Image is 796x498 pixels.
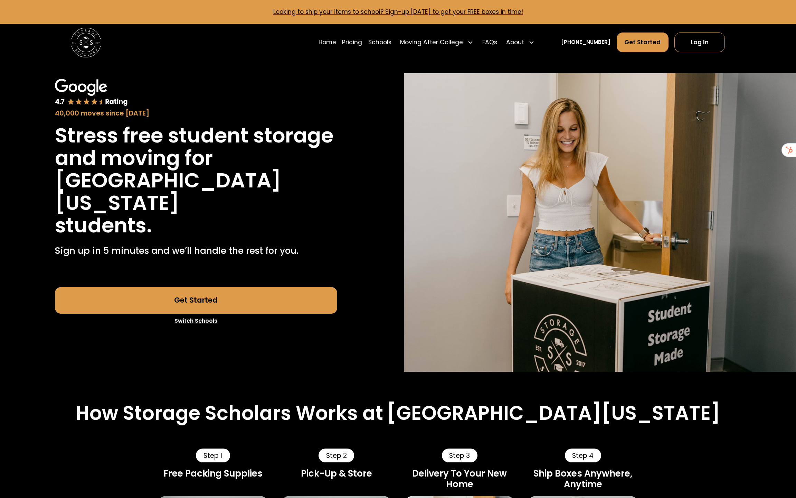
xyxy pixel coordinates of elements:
div: Ship Boxes Anywhere, Anytime [527,468,639,490]
a: FAQs [482,32,497,53]
div: Moving After College [400,38,463,47]
p: Sign up in 5 minutes and we’ll handle the rest for you. [55,244,298,258]
div: Free Packing Supplies [157,468,269,479]
a: Home [319,32,336,53]
div: About [506,38,524,47]
div: 40,000 moves since [DATE] [55,108,337,118]
div: Step 3 [442,449,477,462]
h1: Stress free student storage and moving for [55,124,337,169]
div: Step 2 [319,449,354,462]
h2: [GEOGRAPHIC_DATA][US_STATE] [387,402,720,425]
img: Google 4.7 star rating [55,79,128,107]
h1: students. [55,214,152,237]
h2: How Storage Scholars Works at [76,402,383,425]
div: Delivery To Your New Home [404,468,515,490]
a: Looking to ship your items to school? Sign-up [DATE] to get your FREE boxes in time! [273,8,523,16]
div: Moving After College [397,32,476,53]
a: Schools [368,32,391,53]
a: [PHONE_NUMBER] [561,38,610,46]
div: Step 1 [196,449,230,462]
a: Switch Schools [55,314,337,328]
img: Storage Scholars main logo [71,28,101,57]
a: Get Started [617,33,669,53]
div: Pick-Up & Store [281,468,392,479]
img: Storage Scholars will have everything waiting for you in your room when you arrive to campus. [404,73,796,372]
a: Log In [674,33,725,53]
a: Pricing [342,32,362,53]
div: About [503,32,537,53]
h1: [GEOGRAPHIC_DATA][US_STATE] [55,169,337,214]
div: Step 4 [565,449,601,462]
a: Get Started [55,287,337,314]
